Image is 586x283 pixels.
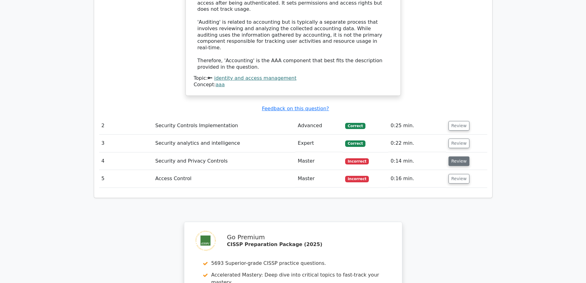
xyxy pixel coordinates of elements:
[388,135,446,152] td: 0:22 min.
[345,140,365,147] span: Correct
[345,123,365,129] span: Correct
[295,117,343,135] td: Advanced
[262,106,329,111] a: Feedback on this question?
[153,135,295,152] td: Security analytics and intelligence
[388,117,446,135] td: 0:25 min.
[448,174,469,184] button: Review
[448,121,469,131] button: Review
[99,135,153,152] td: 3
[194,82,393,88] div: Concept:
[99,170,153,188] td: 5
[153,152,295,170] td: Security and Privacy Controls
[214,75,297,81] a: identity and access management
[345,176,369,182] span: Incorrect
[295,152,343,170] td: Master
[153,117,295,135] td: Security Controls Implementation
[99,117,153,135] td: 2
[295,135,343,152] td: Expert
[388,152,446,170] td: 0:14 min.
[99,152,153,170] td: 4
[153,170,295,188] td: Access Control
[295,170,343,188] td: Master
[345,158,369,164] span: Incorrect
[448,139,469,148] button: Review
[194,75,393,82] div: Topic:
[216,82,225,87] a: aaa
[448,156,469,166] button: Review
[388,170,446,188] td: 0:16 min.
